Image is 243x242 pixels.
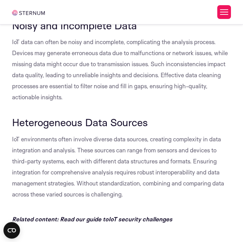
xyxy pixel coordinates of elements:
img: sternum iot [12,10,45,16]
a: IoT security challenges [109,215,172,223]
button: Open CMP widget [3,222,20,239]
button: Toggle Menu [217,5,231,19]
span: IoT data can often be noisy and incomplete, complicating the analysis process. Devices may genera... [12,38,228,101]
i: Related content: Read our guide to [12,215,109,223]
span: Heterogeneous Data Sources [12,116,148,129]
span: IoT environments often involve diverse data sources, creating complexity in data integration and ... [12,135,224,198]
span: Noisy and Incomplete Data [12,19,137,32]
